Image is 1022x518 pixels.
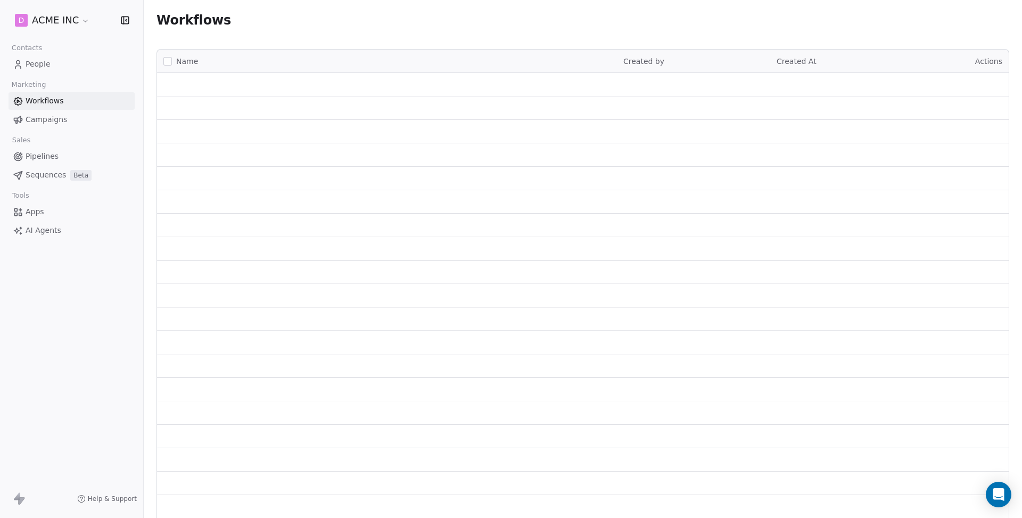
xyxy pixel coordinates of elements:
div: Open Intercom Messenger [986,482,1011,507]
a: AI Agents [9,222,135,239]
span: D [19,15,24,26]
span: ACME INC [32,13,79,27]
span: Workflows [26,95,64,107]
a: Campaigns [9,111,135,128]
span: Sequences [26,169,66,181]
span: Created by [623,57,664,66]
span: Name [176,56,198,67]
span: Contacts [7,40,47,56]
span: Sales [7,132,35,148]
button: DACME INC [13,11,92,29]
span: Created At [777,57,817,66]
a: Apps [9,203,135,221]
span: Beta [70,170,92,181]
span: People [26,59,51,70]
span: Actions [975,57,1002,66]
a: Workflows [9,92,135,110]
span: Workflows [156,13,231,28]
span: Marketing [7,77,51,93]
span: Help & Support [88,495,137,503]
a: People [9,55,135,73]
span: Apps [26,206,44,217]
a: Pipelines [9,148,135,165]
span: Campaigns [26,114,67,125]
span: Tools [7,188,34,204]
span: AI Agents [26,225,61,236]
a: Help & Support [77,495,137,503]
span: Pipelines [26,151,59,162]
a: SequencesBeta [9,166,135,184]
